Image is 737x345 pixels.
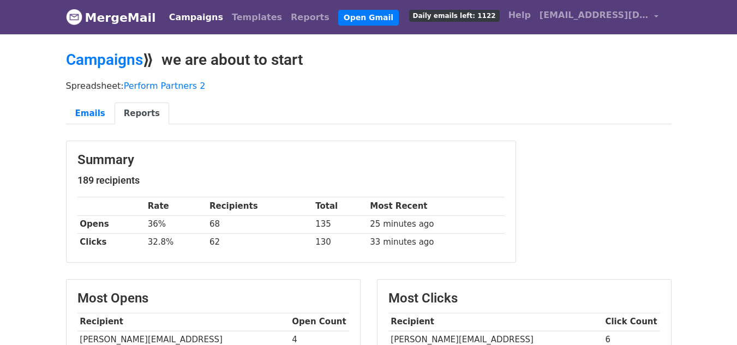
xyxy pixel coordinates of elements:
h3: Most Clicks [388,290,660,306]
a: Daily emails left: 1122 [405,4,504,26]
td: 32.8% [145,233,207,251]
th: Opens [77,215,145,233]
th: Click Count [603,313,660,331]
a: Campaigns [165,7,227,28]
a: Campaigns [66,51,143,69]
th: Clicks [77,233,145,251]
th: Recipients [207,197,313,215]
td: 33 minutes ago [368,233,505,251]
a: [EMAIL_ADDRESS][DOMAIN_NAME] [535,4,663,30]
td: 130 [313,233,367,251]
span: [EMAIL_ADDRESS][DOMAIN_NAME] [540,9,649,22]
a: Open Gmail [338,10,399,26]
th: Recipient [388,313,603,331]
h2: ⟫ we are about to start [66,51,672,69]
td: 62 [207,233,313,251]
a: Reports [286,7,334,28]
th: Rate [145,197,207,215]
th: Recipient [77,313,290,331]
img: MergeMail logo [66,9,82,25]
h5: 189 recipients [77,174,505,186]
h3: Most Opens [77,290,349,306]
th: Open Count [290,313,349,331]
th: Total [313,197,367,215]
a: Emails [66,102,115,125]
a: Perform Partners 2 [124,81,206,91]
a: Help [504,4,535,26]
td: 36% [145,215,207,233]
p: Spreadsheet: [66,80,672,92]
th: Most Recent [368,197,505,215]
a: MergeMail [66,6,156,29]
a: Templates [227,7,286,28]
h3: Summary [77,152,505,168]
td: 68 [207,215,313,233]
td: 135 [313,215,367,233]
td: 25 minutes ago [368,215,505,233]
a: Reports [115,102,169,125]
span: Daily emails left: 1122 [409,10,500,22]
